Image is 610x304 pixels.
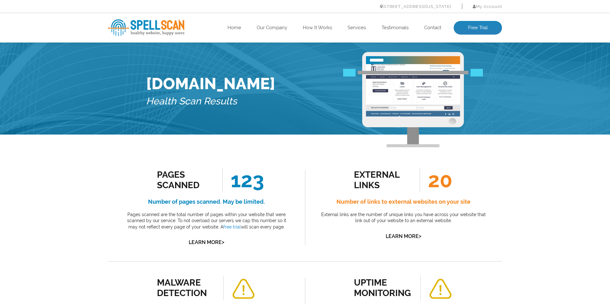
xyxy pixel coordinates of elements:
[429,279,452,299] img: alert
[157,169,214,190] div: Pages Scanned
[354,277,411,298] div: uptime monitoring
[343,69,483,76] img: Free Webiste Analysis
[232,279,255,299] img: alert
[366,64,460,116] img: Free Website Analysis
[419,232,421,241] span: >
[223,224,241,229] a: free trial
[386,233,421,239] a: Learn More>
[420,168,452,192] span: 20
[146,74,275,93] h1: [DOMAIN_NAME]
[354,169,411,190] div: external links
[157,277,214,298] div: malware detection
[122,197,291,207] h4: Number of pages scanned. May be limited.
[222,168,264,192] span: 123
[146,93,275,110] h5: Health Scan Results
[189,239,224,245] a: Learn More>
[319,212,488,224] p: External links are the number of unique links you have across your website that link out of your ...
[222,238,224,247] span: >
[319,197,488,207] h4: Number of links to external websites on your site
[362,52,464,147] img: Free Webiste Analysis
[122,212,291,230] p: Pages scanned are the total number of pages within your website that were scanned by our service....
